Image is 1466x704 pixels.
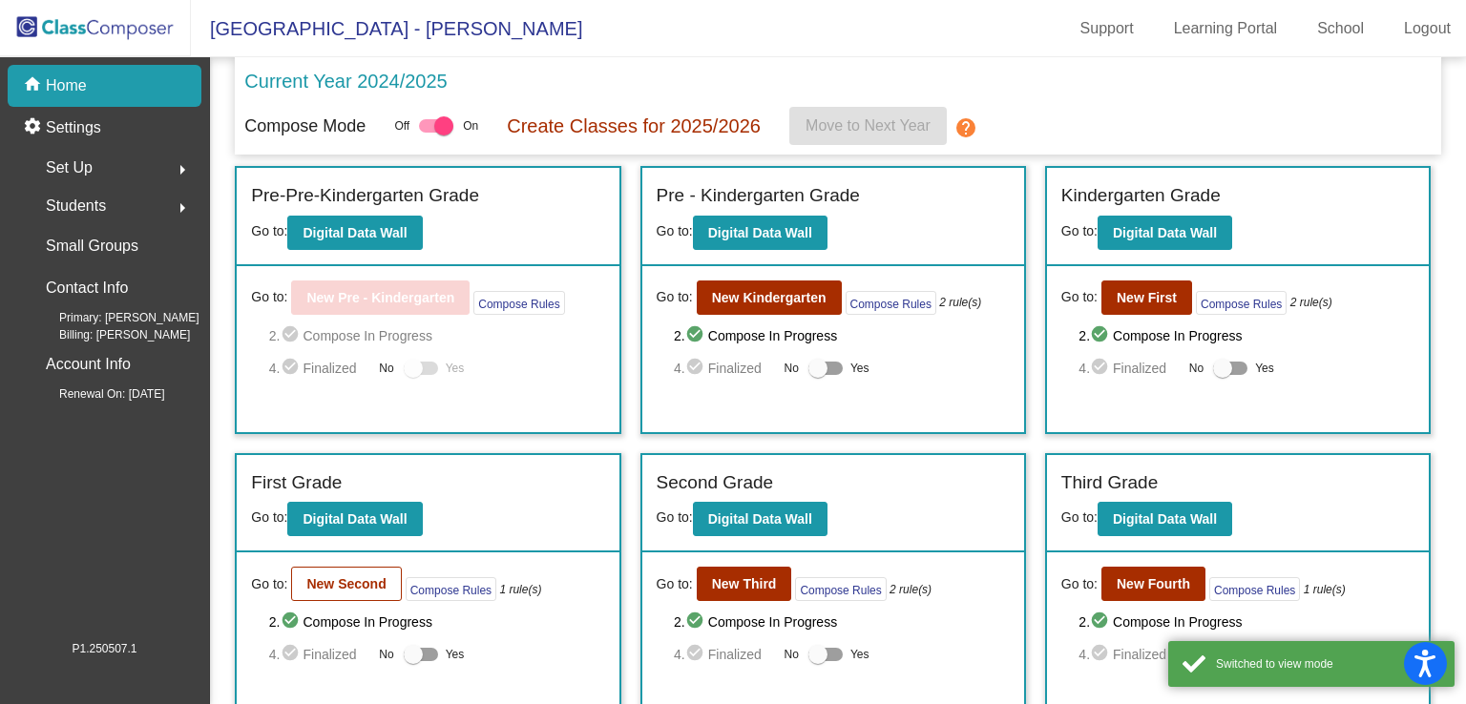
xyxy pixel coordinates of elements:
button: Move to Next Year [789,107,947,145]
a: Learning Portal [1159,13,1293,44]
label: First Grade [251,469,342,497]
b: New Second [306,576,386,591]
a: Logout [1389,13,1466,44]
button: Digital Data Wall [287,216,422,250]
a: Support [1065,13,1149,44]
button: New Pre - Kindergarten [291,280,470,315]
mat-icon: check_circle [281,643,304,666]
button: Compose Rules [1196,291,1287,315]
span: No [1189,360,1204,377]
i: 1 rule(s) [499,581,541,598]
mat-icon: check_circle [281,324,304,347]
b: New Kindergarten [712,290,827,305]
span: Go to: [251,223,287,238]
span: Move to Next Year [806,117,931,134]
span: Billing: [PERSON_NAME] [29,326,190,343]
span: No [785,646,799,663]
button: Compose Rules [473,291,564,315]
span: No [379,360,393,377]
label: Pre - Kindergarten Grade [657,182,860,210]
button: New Fourth [1101,567,1205,601]
span: Go to: [1061,287,1098,307]
i: 2 rule(s) [1290,294,1332,311]
i: 2 rule(s) [890,581,932,598]
mat-icon: check_circle [281,357,304,380]
mat-icon: help [954,116,977,139]
p: Account Info [46,351,131,378]
p: Current Year 2024/2025 [244,67,447,95]
span: Yes [446,643,465,666]
button: Compose Rules [795,577,886,601]
span: Yes [850,643,869,666]
span: 4. Finalized [269,357,370,380]
label: Third Grade [1061,469,1158,497]
span: 2. Compose In Progress [674,611,1010,633]
span: 2. Compose In Progress [269,324,605,347]
button: Compose Rules [1209,577,1300,601]
label: Kindergarten Grade [1061,182,1221,210]
span: Go to: [251,574,287,594]
b: New First [1117,290,1177,305]
p: Settings [46,116,101,139]
label: Second Grade [657,469,774,497]
span: Go to: [657,223,693,238]
span: Off [394,117,409,135]
span: [GEOGRAPHIC_DATA] - [PERSON_NAME] [191,13,582,44]
p: Compose Mode [244,114,366,139]
b: New Third [712,576,777,591]
b: Digital Data Wall [1113,225,1217,240]
mat-icon: check_circle [1090,357,1113,380]
span: 4. Finalized [674,643,775,666]
span: No [379,646,393,663]
span: Go to: [657,287,693,307]
a: School [1302,13,1379,44]
span: Yes [446,357,465,380]
span: Primary: [PERSON_NAME] [29,309,199,326]
mat-icon: check_circle [281,611,304,633]
span: Go to: [251,509,287,525]
span: Go to: [657,509,693,525]
mat-icon: check_circle [1090,611,1113,633]
button: New Second [291,567,401,601]
button: Digital Data Wall [693,502,827,536]
button: Compose Rules [406,577,496,601]
span: No [785,360,799,377]
mat-icon: check_circle [685,611,708,633]
span: Go to: [251,287,287,307]
span: On [463,117,478,135]
i: 2 rule(s) [939,294,981,311]
mat-icon: check_circle [1090,643,1113,666]
mat-icon: arrow_right [171,158,194,181]
p: Home [46,74,87,97]
span: Set Up [46,155,93,181]
button: New Kindergarten [697,280,842,315]
mat-icon: settings [23,116,46,139]
button: Digital Data Wall [1098,216,1232,250]
mat-icon: check_circle [685,643,708,666]
span: Yes [850,357,869,380]
label: Pre-Pre-Kindergarten Grade [251,182,479,210]
span: Students [46,193,106,219]
mat-icon: check_circle [685,324,708,347]
span: Go to: [657,574,693,594]
span: 4. Finalized [1079,357,1180,380]
button: New First [1101,280,1192,315]
p: Contact Info [46,275,128,301]
span: 2. Compose In Progress [674,324,1010,347]
div: Switched to view mode [1216,655,1440,673]
b: Digital Data Wall [303,225,407,240]
button: Digital Data Wall [693,216,827,250]
button: Digital Data Wall [1098,502,1232,536]
span: 4. Finalized [269,643,370,666]
mat-icon: check_circle [685,357,708,380]
p: Create Classes for 2025/2026 [507,112,761,140]
button: New Third [697,567,792,601]
span: Yes [1255,357,1274,380]
mat-icon: arrow_right [171,197,194,219]
span: 4. Finalized [1079,643,1180,666]
span: 2. Compose In Progress [1079,611,1414,633]
button: Digital Data Wall [287,502,422,536]
mat-icon: check_circle [1090,324,1113,347]
mat-icon: home [23,74,46,97]
b: Digital Data Wall [303,511,407,527]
